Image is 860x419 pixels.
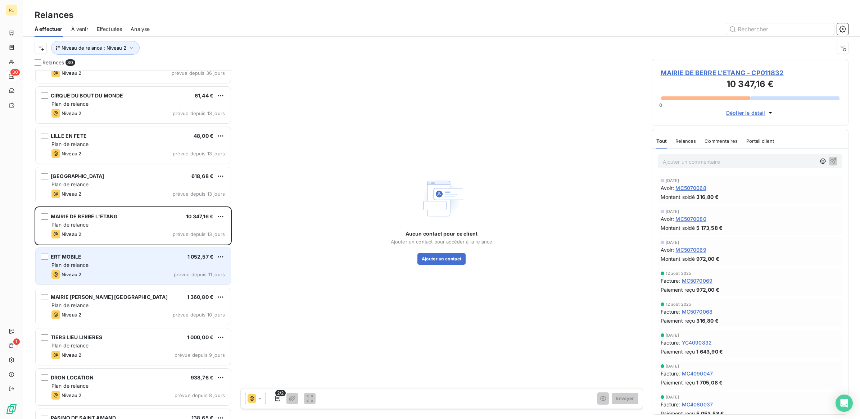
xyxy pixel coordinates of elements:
span: prévue depuis 13 jours [173,110,225,116]
span: 10 347,16 € [186,213,213,219]
span: Plan de relance [51,342,89,349]
span: Paiement reçu [661,410,695,417]
span: prévue depuis 36 jours [172,70,225,76]
span: [GEOGRAPHIC_DATA] [51,173,104,179]
span: [DATE] [666,364,679,368]
span: 938,76 € [191,374,213,381]
span: 1 052,57 € [187,254,214,260]
span: 1 643,90 € [696,348,723,355]
span: TIERS LIEU LINIERES [51,334,102,340]
span: 61,44 € [195,92,213,99]
span: Montant soldé [661,255,695,263]
span: 972,00 € [696,255,719,263]
span: Plan de relance [51,181,89,187]
span: [DATE] [666,178,679,183]
img: Empty state [418,176,465,222]
span: Relances [675,138,696,144]
span: Paiement reçu [661,286,695,293]
img: Logo LeanPay [6,403,17,415]
span: prévue depuis 13 jours [173,151,225,156]
span: prévue depuis 9 jours [175,352,225,358]
span: Paiement reçu [661,379,695,386]
span: Portail client [746,138,774,144]
span: MAIRIE DE BERRE L'ETANG [51,213,118,219]
span: 30 [10,69,20,76]
span: MC4090047 [682,370,713,377]
button: Déplier le détail [724,109,776,117]
span: 1 [13,338,20,345]
span: Niveau 2 [62,110,81,116]
span: 1 705,08 € [696,379,723,386]
span: Niveau 2 [62,392,81,398]
span: Ajouter un contact pour accéder à la relance [391,239,493,245]
button: Ajouter un contact [417,253,466,265]
span: Avoir : [661,184,674,192]
span: Montant soldé [661,224,695,232]
button: Envoyer [612,393,638,404]
span: [DATE] [666,209,679,214]
span: Facture : [661,401,680,408]
span: Niveau 2 [62,191,81,197]
span: MAIRIE DE BERRE L'ETANG - CP011832 [661,68,840,78]
span: 0 [659,102,662,108]
span: MC5070068 [675,184,706,192]
input: Rechercher [726,23,834,35]
h3: Relances [35,9,73,22]
span: Analyse [131,26,150,33]
span: prévue depuis 13 jours [173,191,225,197]
span: 12 août 2025 [666,271,692,275]
span: ERT MOBILE [51,254,82,260]
span: [DATE] [666,395,679,399]
span: 1 000,00 € [187,334,214,340]
span: MC5070069 [675,246,706,254]
span: YC4090832 [682,339,712,346]
span: Niveau 2 [62,352,81,358]
span: Plan de relance [51,101,89,107]
span: Plan de relance [51,383,89,389]
span: Plan de relance [51,262,89,268]
button: Niveau de relance : Niveau 2 [51,41,140,55]
span: Tout [656,138,667,144]
span: prévue depuis 10 jours [173,312,225,318]
span: Niveau 2 [62,312,81,318]
span: 2/2 [275,390,285,396]
span: 30 [65,59,75,66]
span: prévue depuis 13 jours [173,231,225,237]
span: MC5070069 [682,277,712,284]
span: À effectuer [35,26,63,33]
span: MC4080037 [682,401,713,408]
span: Commentaires [705,138,738,144]
span: Montant soldé [661,193,695,201]
span: Niveau 2 [62,272,81,277]
span: 972,00 € [696,286,719,293]
span: Facture : [661,308,680,315]
span: prévue depuis 8 jours [175,392,225,398]
span: 1 360,80 € [187,294,214,300]
span: Aucun contact pour ce client [406,230,477,237]
div: Open Intercom Messenger [836,395,853,412]
span: DRON LOCATION [51,374,94,381]
span: Facture : [661,370,680,377]
span: [DATE] [666,333,679,337]
span: À venir [71,26,88,33]
span: Niveau de relance : Niveau 2 [62,45,126,51]
span: MAIRIE [PERSON_NAME] [GEOGRAPHIC_DATA] [51,294,168,300]
span: CIRQUE DU BOUT DU MONDE [51,92,123,99]
span: Paiement reçu [661,317,695,324]
span: 618,68 € [191,173,213,179]
span: Déplier le détail [726,109,765,117]
span: 5 053,58 € [696,410,724,417]
span: MC5070080 [675,215,706,223]
span: Plan de relance [51,141,89,147]
div: grid [35,70,232,419]
div: RL [6,4,17,16]
span: prévue depuis 11 jours [174,272,225,277]
span: Plan de relance [51,222,89,228]
span: Paiement reçu [661,348,695,355]
span: Effectuées [97,26,122,33]
h3: 10 347,16 € [661,78,840,92]
span: Plan de relance [51,302,89,308]
span: LILLE EN FETE [51,133,87,139]
span: 316,80 € [696,317,718,324]
span: 5 173,58 € [696,224,723,232]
